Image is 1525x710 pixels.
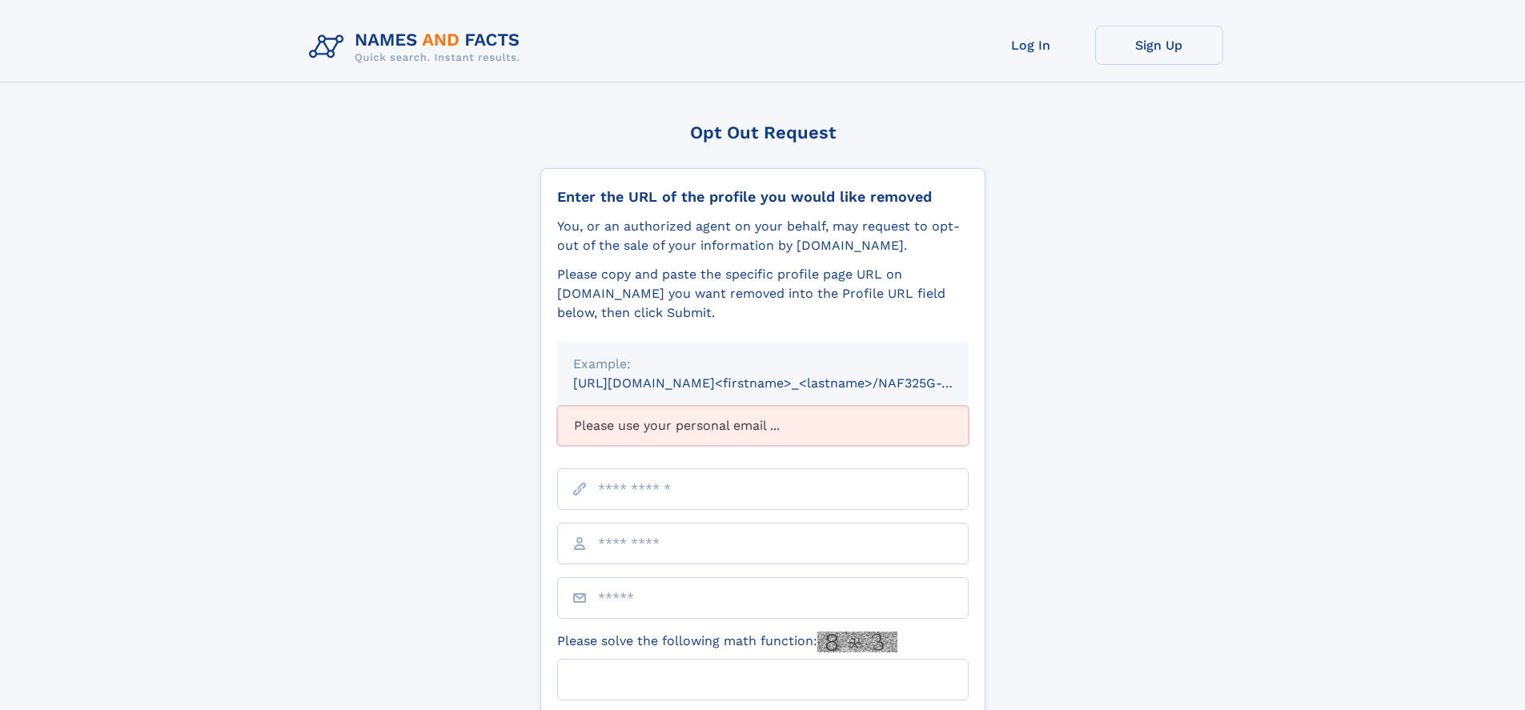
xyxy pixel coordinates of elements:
small: [URL][DOMAIN_NAME]<firstname>_<lastname>/NAF325G-xxxxxxxx [573,375,999,391]
div: Example: [573,355,953,374]
a: Sign Up [1095,26,1223,65]
div: Enter the URL of the profile you would like removed [557,188,969,206]
div: Please use your personal email ... [557,406,969,446]
div: Please copy and paste the specific profile page URL on [DOMAIN_NAME] you want removed into the Pr... [557,265,969,323]
img: Logo Names and Facts [303,26,533,69]
a: Log In [967,26,1095,65]
label: Please solve the following math function: [557,632,897,652]
div: You, or an authorized agent on your behalf, may request to opt-out of the sale of your informatio... [557,217,969,255]
div: Opt Out Request [540,122,985,142]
